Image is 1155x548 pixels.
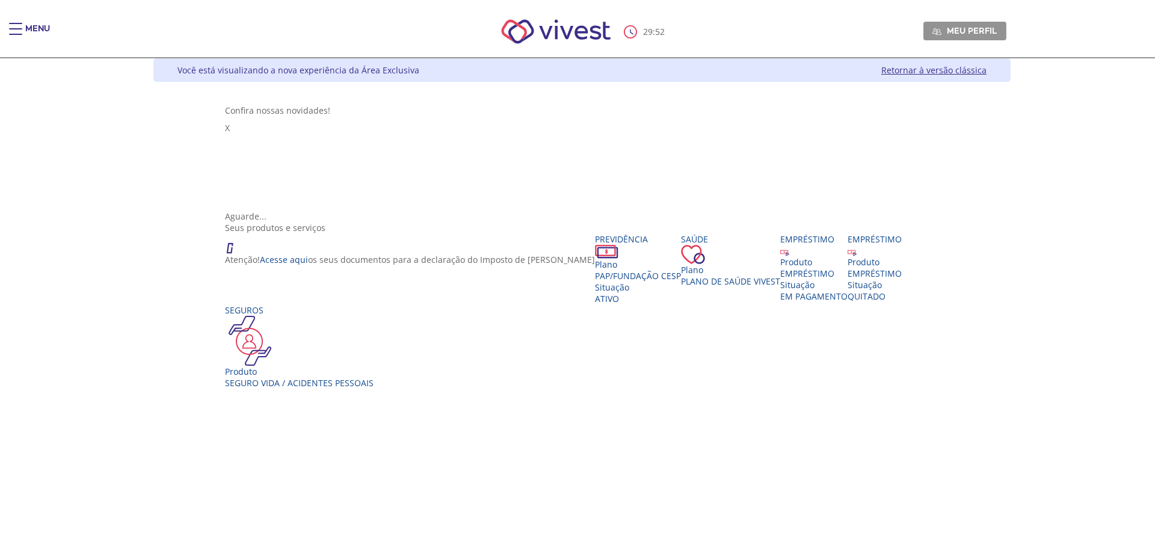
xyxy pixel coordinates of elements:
[225,211,940,222] div: Aguarde...
[681,276,780,287] span: Plano de Saúde VIVEST
[780,233,848,245] div: Empréstimo
[595,270,681,282] span: PAP/Fundação CESP
[848,247,857,256] img: ico_emprestimo.svg
[260,254,308,265] a: Acesse aqui
[932,27,941,36] img: Meu perfil
[595,233,681,245] div: Previdência
[225,377,374,389] div: Seguro Vida / Acidentes Pessoais
[681,245,705,264] img: ico_coracao.png
[177,64,419,76] div: Você está visualizando a nova experiência da Área Exclusiva
[488,6,624,57] img: Vivest
[225,233,245,254] img: ico_atencao.png
[225,122,230,134] span: X
[881,64,987,76] a: Retornar à versão clássica
[25,23,50,47] div: Menu
[681,233,780,245] div: Saúde
[681,233,780,287] a: Saúde PlanoPlano de Saúde VIVEST
[780,279,848,291] div: Situação
[595,293,619,304] span: Ativo
[225,366,374,377] div: Produto
[681,264,780,276] div: Plano
[225,222,940,233] div: Seus produtos e serviços
[848,256,902,268] div: Produto
[144,58,1011,548] div: Vivest
[595,233,681,304] a: Previdência PlanoPAP/Fundação CESP SituaçãoAtivo
[225,304,374,316] div: Seguros
[225,304,374,389] a: Seguros Produto Seguro Vida / Acidentes Pessoais
[225,316,275,366] img: ico_seguros.png
[655,26,665,37] span: 52
[643,26,653,37] span: 29
[225,254,595,265] p: Atenção! os seus documentos para a declaração do Imposto de [PERSON_NAME]
[624,25,667,38] div: :
[947,25,997,36] span: Meu perfil
[848,291,885,302] span: QUITADO
[848,233,902,245] div: Empréstimo
[848,233,902,302] a: Empréstimo Produto EMPRÉSTIMO Situação QUITADO
[780,256,848,268] div: Produto
[595,245,618,259] img: ico_dinheiro.png
[848,279,902,291] div: Situação
[780,247,789,256] img: ico_emprestimo.svg
[848,268,902,279] div: EMPRÉSTIMO
[225,105,940,116] div: Confira nossas novidades!
[780,291,848,302] span: EM PAGAMENTO
[923,22,1006,40] a: Meu perfil
[780,233,848,302] a: Empréstimo Produto EMPRÉSTIMO Situação EM PAGAMENTO
[595,282,681,293] div: Situação
[780,268,848,279] div: EMPRÉSTIMO
[595,259,681,270] div: Plano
